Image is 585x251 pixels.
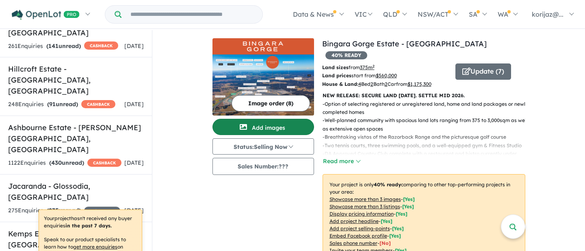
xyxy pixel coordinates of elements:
[124,100,144,108] span: [DATE]
[389,233,401,239] span: [ Yes ]
[403,196,415,202] span: [ Yes ]
[47,207,81,214] strong: ( unread)
[212,38,314,116] a: Bingara Gorge Estate - Wilton LogoBingara Gorge Estate - Wilton
[381,218,392,224] span: [ Yes ]
[323,157,361,166] button: Read more
[49,100,56,108] span: 91
[325,51,367,59] span: 40 % READY
[370,81,373,87] u: 2
[360,64,375,70] u: 375 m
[396,211,407,217] span: [ Yes ]
[322,63,449,72] p: from
[322,64,349,70] b: Land sizes
[124,159,144,166] span: [DATE]
[84,207,120,215] span: 30 % READY
[12,10,80,20] img: Openlot PRO Logo White
[322,39,487,48] a: Bingara Gorge Estate - [GEOGRAPHIC_DATA]
[65,223,112,229] b: in the past 7 days.
[322,72,351,79] b: Land prices
[8,181,144,203] h5: Jacaranda - Glossodia , [GEOGRAPHIC_DATA]
[212,119,314,135] button: Add images
[124,207,144,214] span: [DATE]
[49,207,58,214] span: 275
[49,159,84,166] strong: ( unread)
[322,81,358,87] b: House & Land:
[8,158,121,168] div: 1122 Enquir ies
[329,196,401,202] u: Showcase more than 3 images
[48,42,58,50] span: 141
[329,218,379,224] u: Add project headline
[212,158,314,175] button: Sales Number:???
[323,142,532,150] p: - Two tennis courts, three swimming pools, and a well-equipped gym & Fitness Studio
[392,225,404,231] span: [ Yes ]
[51,159,62,166] span: 430
[329,225,390,231] u: Add project selling-points
[44,215,137,229] p: Your project hasn't received any buyer enquiries
[124,42,144,50] span: [DATE]
[47,100,78,108] strong: ( unread)
[323,92,525,100] p: NEW RELEASE: SECURE LAND [DATE]. SETTLE MID 2026.
[212,138,314,155] button: Status:Selling Now
[329,240,377,246] u: Sales phone number
[8,206,120,216] div: 275 Enquir ies
[329,203,400,210] u: Showcase more than 3 listings
[323,116,532,133] p: - Well-planned community with spacious land lots ranging from 375 to 3,000sqm as well as extensiv...
[374,181,401,188] b: 40 % ready
[373,64,375,68] sup: 2
[232,95,310,111] button: Image order (8)
[322,72,449,80] p: start from
[46,42,81,50] strong: ( unread)
[84,41,118,50] span: CASHBACK
[455,63,511,80] button: Update (7)
[8,41,118,51] div: 261 Enquir ies
[87,159,121,167] span: CASHBACK
[329,211,394,217] u: Display pricing information
[407,81,431,87] u: $ 1,175,300
[8,63,144,96] h5: Hillcroft Estate - [GEOGRAPHIC_DATA] , [GEOGRAPHIC_DATA]
[385,81,388,87] u: 2
[8,100,115,109] div: 248 Enquir ies
[379,240,391,246] span: [ No ]
[322,80,449,88] p: Bed Bath Car from
[358,81,361,87] u: 4
[532,10,563,18] span: korijaz@...
[323,150,532,166] p: - DA Approved Country Club complete with a restaurant and bistro currently under construction – o...
[8,122,144,155] h5: Ashbourne Estate - [PERSON_NAME][GEOGRAPHIC_DATA] , [GEOGRAPHIC_DATA]
[123,6,261,23] input: Try estate name, suburb, builder or developer
[329,233,387,239] u: Embed Facebook profile
[212,55,314,116] img: Bingara Gorge Estate - Wilton
[73,244,117,250] u: get more enquiries
[216,41,311,51] img: Bingara Gorge Estate - Wilton Logo
[376,72,397,79] u: $ 560,000
[81,100,115,108] span: CASHBACK
[402,203,414,210] span: [ Yes ]
[323,133,532,141] p: - Breathtaking vistas of the Razorback Range and the picturesque golf course
[323,100,532,117] p: - Option of selecting registered or unregistered land, home and land packages or newly completed ...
